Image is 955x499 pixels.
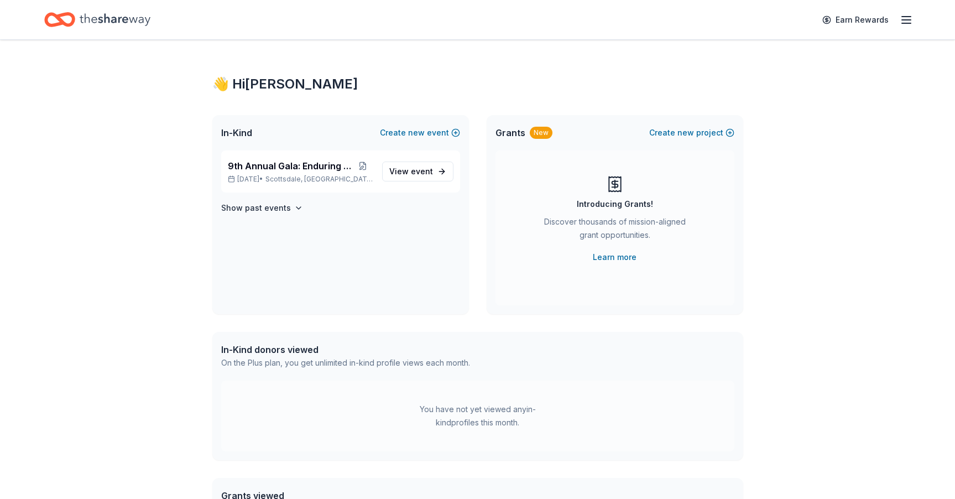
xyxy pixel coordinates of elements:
[265,175,373,184] span: Scottsdale, [GEOGRAPHIC_DATA]
[228,175,373,184] p: [DATE] •
[649,126,734,139] button: Createnewproject
[44,7,150,33] a: Home
[212,75,743,93] div: 👋 Hi [PERSON_NAME]
[540,215,690,246] div: Discover thousands of mission-aligned grant opportunities.
[389,165,433,178] span: View
[382,162,453,181] a: View event
[221,201,303,215] button: Show past events
[495,126,525,139] span: Grants
[530,127,552,139] div: New
[228,159,353,173] span: 9th Annual Gala: Enduring Hope
[221,201,291,215] h4: Show past events
[409,403,547,429] div: You have not yet viewed any in-kind profiles this month.
[677,126,694,139] span: new
[408,126,425,139] span: new
[411,167,433,176] span: event
[221,126,252,139] span: In-Kind
[221,343,470,356] div: In-Kind donors viewed
[593,251,636,264] a: Learn more
[816,10,895,30] a: Earn Rewards
[221,356,470,370] div: On the Plus plan, you get unlimited in-kind profile views each month.
[380,126,460,139] button: Createnewevent
[577,197,653,211] div: Introducing Grants!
